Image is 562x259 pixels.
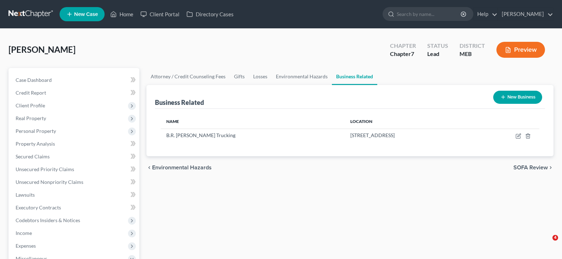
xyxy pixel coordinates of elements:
[390,42,416,50] div: Chapter
[538,235,555,252] iframe: Intercom live chat
[152,165,212,170] span: Environmental Hazards
[460,50,485,58] div: MEB
[155,98,204,107] div: Business Related
[16,192,35,198] span: Lawsuits
[16,102,45,108] span: Client Profile
[230,68,249,85] a: Gifts
[350,119,372,124] span: Location
[272,68,332,85] a: Environmental Hazards
[10,137,139,150] a: Property Analysis
[16,141,55,147] span: Property Analysis
[390,50,416,58] div: Chapter
[496,42,545,58] button: Preview
[427,42,448,50] div: Status
[74,12,98,17] span: New Case
[16,179,83,185] span: Unsecured Nonpriority Claims
[10,150,139,163] a: Secured Claims
[107,8,137,21] a: Home
[16,90,46,96] span: Credit Report
[166,132,235,138] span: B.R. [PERSON_NAME] Trucking
[146,165,152,170] i: chevron_left
[513,165,553,170] button: SOFA Review chevron_right
[146,165,212,170] button: chevron_left Environmental Hazards
[411,50,414,57] span: 7
[166,119,179,124] span: Name
[548,165,553,170] i: chevron_right
[397,7,462,21] input: Search by name...
[16,77,52,83] span: Case Dashboard
[332,68,377,85] a: Business Related
[513,165,548,170] span: SOFA Review
[10,176,139,188] a: Unsecured Nonpriority Claims
[249,68,272,85] a: Losses
[10,86,139,99] a: Credit Report
[146,68,230,85] a: Attorney / Credit Counseling Fees
[16,230,32,236] span: Income
[10,188,139,201] a: Lawsuits
[16,153,50,159] span: Secured Claims
[10,163,139,176] a: Unsecured Priority Claims
[183,8,237,21] a: Directory Cases
[137,8,183,21] a: Client Portal
[16,204,61,210] span: Executory Contracts
[493,91,542,104] button: New Business
[10,201,139,214] a: Executory Contracts
[498,8,553,21] a: [PERSON_NAME]
[460,42,485,50] div: District
[10,74,139,86] a: Case Dashboard
[427,50,448,58] div: Lead
[16,217,80,223] span: Codebtors Insiders & Notices
[16,115,46,121] span: Real Property
[16,243,36,249] span: Expenses
[9,44,76,55] span: [PERSON_NAME]
[350,132,395,138] span: [STREET_ADDRESS]
[16,128,56,134] span: Personal Property
[552,235,558,241] span: 4
[16,166,74,172] span: Unsecured Priority Claims
[474,8,497,21] a: Help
